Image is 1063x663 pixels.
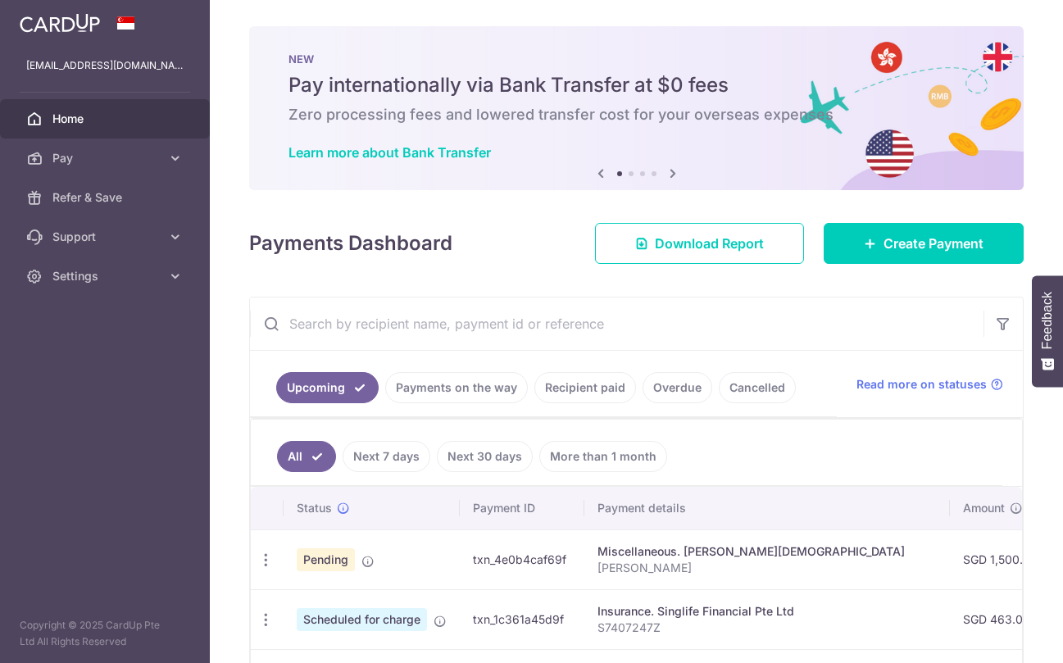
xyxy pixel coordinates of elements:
h5: Pay internationally via Bank Transfer at $0 fees [288,72,984,98]
img: CardUp [20,13,100,33]
p: [PERSON_NAME] [597,560,937,576]
a: More than 1 month [539,441,667,472]
a: Learn more about Bank Transfer [288,144,491,161]
a: Upcoming [276,372,379,403]
th: Payment details [584,487,950,529]
a: Create Payment [824,223,1024,264]
div: Insurance. Singlife Financial Pte Ltd [597,603,937,620]
td: SGD 1,500.00 [950,529,1059,589]
span: Read more on statuses [856,376,987,393]
a: Next 7 days [343,441,430,472]
input: Search by recipient name, payment id or reference [250,297,984,350]
a: Download Report [595,223,804,264]
a: Overdue [643,372,712,403]
a: Payments on the way [385,372,528,403]
h6: Zero processing fees and lowered transfer cost for your overseas expenses [288,105,984,125]
span: Home [52,111,161,127]
button: Feedback - Show survey [1032,275,1063,387]
span: Scheduled for charge [297,608,427,631]
a: Read more on statuses [856,376,1003,393]
a: All [277,441,336,472]
div: Miscellaneous. [PERSON_NAME][DEMOGRAPHIC_DATA] [597,543,937,560]
td: SGD 463.00 [950,589,1059,649]
a: Cancelled [719,372,796,403]
span: Feedback [1040,292,1055,349]
span: Pending [297,548,355,571]
p: NEW [288,52,984,66]
span: Amount [963,500,1005,516]
span: Download Report [655,234,764,253]
h4: Payments Dashboard [249,229,452,258]
th: Payment ID [460,487,584,529]
a: Next 30 days [437,441,533,472]
td: txn_1c361a45d9f [460,589,584,649]
span: Pay [52,150,161,166]
span: Support [52,229,161,245]
span: Create Payment [884,234,984,253]
a: Recipient paid [534,372,636,403]
span: Settings [52,268,161,284]
span: Status [297,500,332,516]
p: S7407247Z [597,620,937,636]
td: txn_4e0b4caf69f [460,529,584,589]
span: Refer & Save [52,189,161,206]
img: Bank transfer banner [249,26,1024,190]
p: [EMAIL_ADDRESS][DOMAIN_NAME] [26,57,184,74]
